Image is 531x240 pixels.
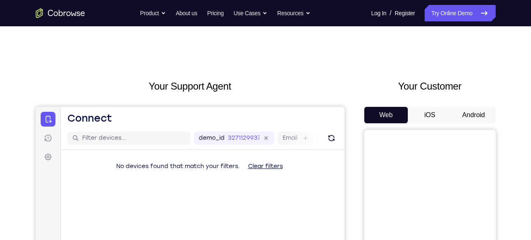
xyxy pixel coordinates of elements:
a: About us [176,5,197,21]
button: Clear filters [206,51,254,68]
a: Connect [5,5,20,20]
span: / [390,8,391,18]
a: Sessions [5,24,20,39]
h2: Your Support Agent [36,79,345,94]
a: Log In [371,5,386,21]
a: Register [395,5,415,21]
label: Email [247,27,262,35]
input: Filter devices... [46,27,150,35]
h1: Connect [32,5,76,18]
span: No devices found that match your filters. [80,56,204,63]
button: iOS [408,107,452,123]
button: Refresh [289,25,302,38]
button: Web [364,107,408,123]
button: Use Cases [234,5,267,21]
a: Pricing [207,5,223,21]
a: Go to the home page [36,8,85,18]
a: Try Online Demo [425,5,495,21]
button: Resources [277,5,310,21]
button: Android [452,107,496,123]
label: demo_id [163,27,189,35]
a: Settings [5,43,20,58]
button: Product [140,5,166,21]
h2: Your Customer [364,79,496,94]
